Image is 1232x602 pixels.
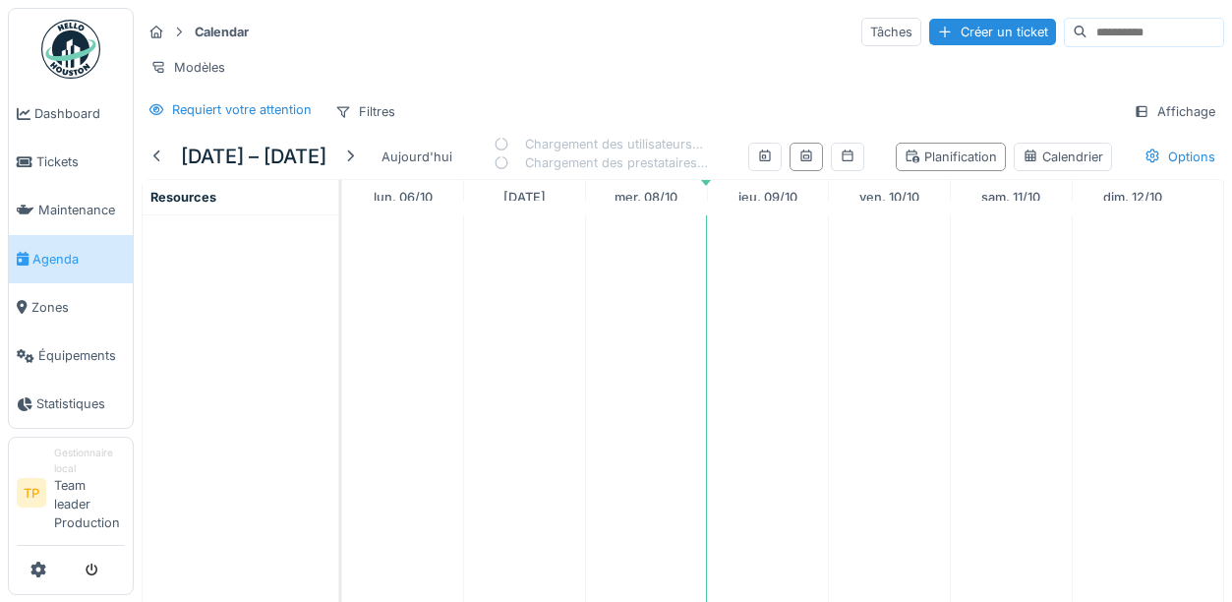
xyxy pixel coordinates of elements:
[9,235,133,283] a: Agenda
[9,186,133,234] a: Maintenance
[861,18,921,46] div: Tâches
[499,184,551,211] a: 7 octobre 2025
[41,20,100,79] img: Badge_color-CXgf-gQk.svg
[1023,148,1103,166] div: Calendrier
[1098,184,1167,211] a: 12 octobre 2025
[181,145,326,168] h5: [DATE] – [DATE]
[610,184,682,211] a: 8 octobre 2025
[9,380,133,428] a: Statistiques
[905,148,997,166] div: Planification
[17,478,46,508] li: TP
[17,446,125,545] a: TP Gestionnaire localTeam leader Production
[32,250,125,269] span: Agenda
[9,138,133,186] a: Tickets
[142,53,234,82] div: Modèles
[9,331,133,380] a: Équipements
[326,97,404,126] div: Filtres
[494,153,708,172] div: Chargement des prestataires…
[854,184,924,211] a: 10 octobre 2025
[9,90,133,138] a: Dashboard
[369,184,438,211] a: 6 octobre 2025
[31,298,125,317] span: Zones
[1136,143,1224,171] div: Options
[36,152,125,171] span: Tickets
[38,201,125,219] span: Maintenance
[54,446,125,476] div: Gestionnaire local
[9,283,133,331] a: Zones
[1125,97,1224,126] div: Affichage
[187,23,257,41] strong: Calendar
[172,100,312,119] div: Requiert votre attention
[34,104,125,123] span: Dashboard
[733,184,802,211] a: 9 octobre 2025
[374,144,460,170] div: Aujourd'hui
[54,446,125,540] li: Team leader Production
[38,346,125,365] span: Équipements
[976,184,1045,211] a: 11 octobre 2025
[36,394,125,413] span: Statistiques
[929,19,1056,45] div: Créer un ticket
[150,190,216,205] span: Resources
[494,135,708,153] div: Chargement des utilisateurs…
